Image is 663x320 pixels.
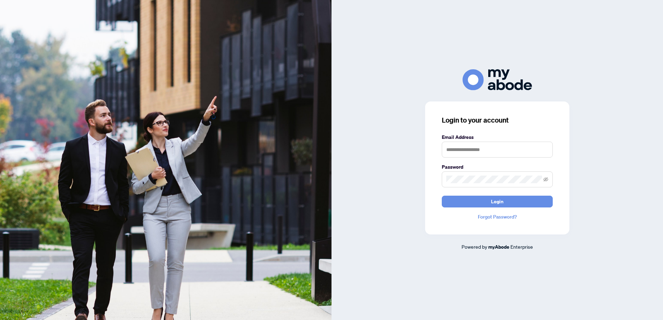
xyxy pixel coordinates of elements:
span: Enterprise [510,243,533,250]
span: Powered by [462,243,487,250]
img: ma-logo [463,69,532,90]
span: eye-invisible [543,177,548,182]
label: Email Address [442,133,553,141]
a: myAbode [488,243,509,251]
span: Login [491,196,503,207]
a: Forgot Password? [442,213,553,221]
h3: Login to your account [442,115,553,125]
button: Login [442,196,553,207]
label: Password [442,163,553,171]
